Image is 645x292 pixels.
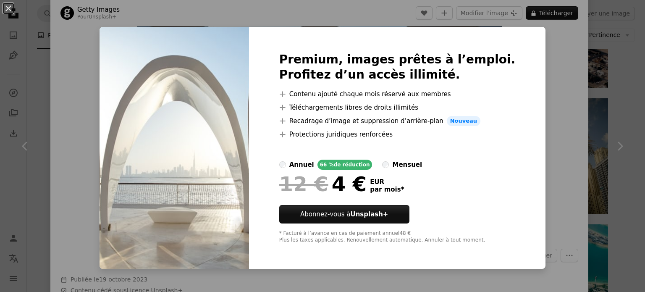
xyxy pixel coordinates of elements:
[100,27,249,269] img: premium_photo-1697729902983-af7396ef83ce
[370,186,404,193] span: par mois *
[279,52,516,82] h2: Premium, images prêtes à l’emploi. Profitez d’un accès illimité.
[279,173,328,195] span: 12 €
[279,89,516,99] li: Contenu ajouté chaque mois réservé aux membres
[279,161,286,168] input: annuel66 %de réduction
[279,116,516,126] li: Recadrage d’image et suppression d’arrière-plan
[382,161,389,168] input: mensuel
[279,129,516,139] li: Protections juridiques renforcées
[317,160,372,170] div: 66 % de réduction
[447,116,480,126] span: Nouveau
[279,173,367,195] div: 4 €
[392,160,422,170] div: mensuel
[279,103,516,113] li: Téléchargements libres de droits illimités
[289,160,314,170] div: annuel
[370,178,404,186] span: EUR
[350,210,388,218] strong: Unsplash+
[279,230,516,244] div: * Facturé à l’avance en cas de paiement annuel 48 € Plus les taxes applicables. Renouvellement au...
[279,205,409,224] button: Abonnez-vous àUnsplash+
